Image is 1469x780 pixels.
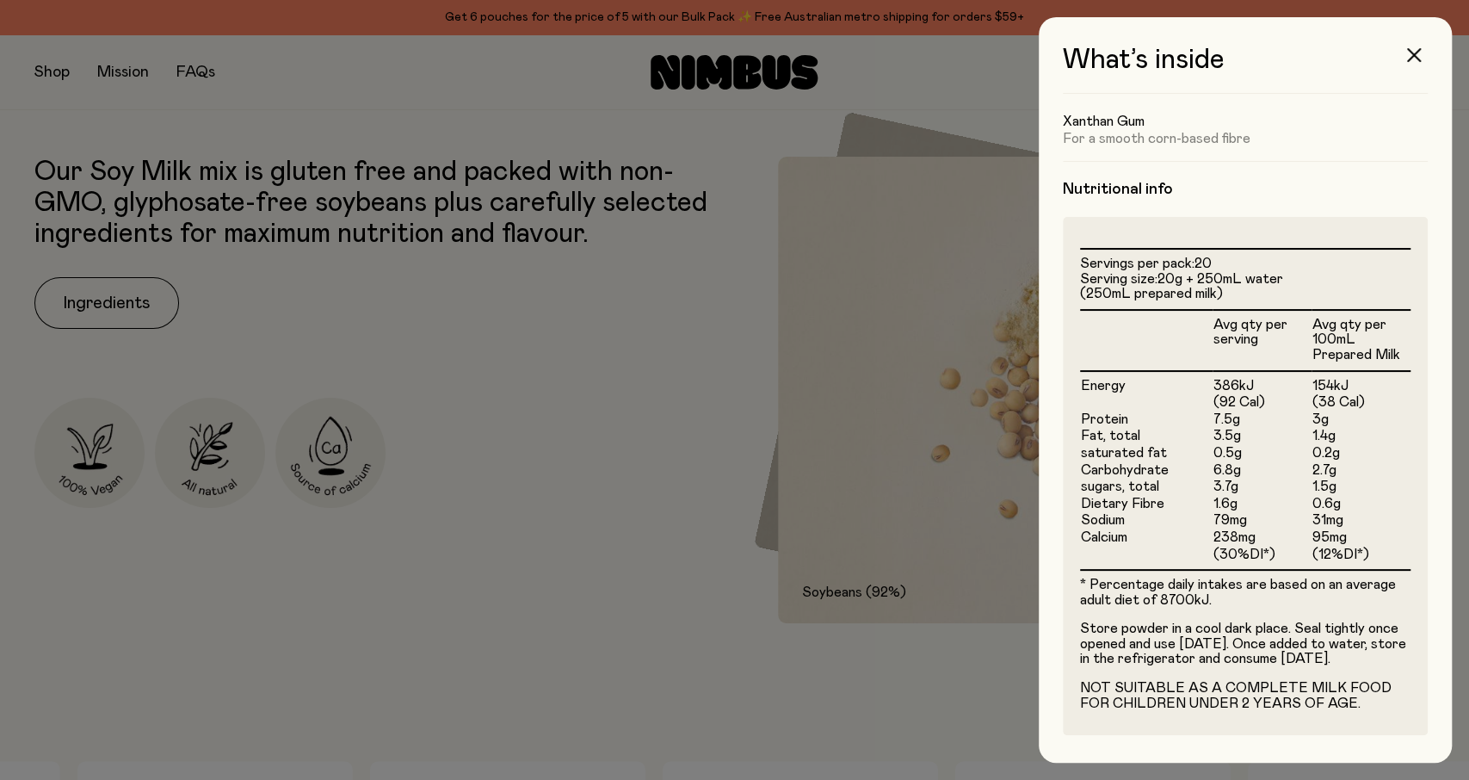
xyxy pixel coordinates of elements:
[1080,622,1410,667] p: Store powder in a cool dark place. Seal tightly once opened and use [DATE]. Once added to water, ...
[1312,496,1410,513] td: 0.6g
[1312,529,1410,547] td: 95mg
[1312,394,1410,412] td: (38 Cal)
[1080,272,1283,301] span: 20g + 250mL water (250mL prepared milk)
[1312,371,1410,395] td: 154kJ
[1312,479,1410,496] td: 1.5g
[1213,445,1312,462] td: 0.5g
[1063,113,1428,130] h5: Xanthan Gum
[1194,257,1212,270] span: 20
[1312,412,1410,429] td: 3g
[1081,513,1125,527] span: Sodium
[1312,462,1410,480] td: 2.7g
[1081,446,1167,460] span: saturated fat
[1213,412,1312,429] td: 7.5g
[1081,497,1164,511] span: Dietary Fibre
[1213,394,1312,412] td: (92 Cal)
[1213,547,1312,570] td: (30%DI*)
[1312,547,1410,570] td: (12%DI*)
[1213,496,1312,513] td: 1.6g
[1213,371,1312,395] td: 386kJ
[1081,463,1169,477] span: Carbohydrate
[1081,480,1159,493] span: sugars, total
[1213,479,1312,496] td: 3.7g
[1080,681,1410,711] p: NOT SUITABLE AS A COMPLETE MILK FOOD FOR CHILDREN UNDER 2 YEARS OF AGE.
[1312,512,1410,529] td: 31mg
[1063,45,1428,94] h3: What’s inside
[1213,529,1312,547] td: 238mg
[1213,310,1312,371] th: Avg qty per serving
[1081,412,1128,426] span: Protein
[1081,530,1127,544] span: Calcium
[1312,310,1410,371] th: Avg qty per 100mL Prepared Milk
[1213,428,1312,445] td: 3.5g
[1081,379,1126,393] span: Energy
[1213,512,1312,529] td: 79mg
[1312,445,1410,462] td: 0.2g
[1080,272,1410,302] li: Serving size:
[1063,179,1428,200] h4: Nutritional info
[1213,462,1312,480] td: 6.8g
[1080,578,1410,608] p: * Percentage daily intakes are based on an average adult diet of 8700kJ.
[1081,429,1140,443] span: Fat, total
[1080,257,1410,272] li: Servings per pack:
[1312,428,1410,445] td: 1.4g
[1063,130,1428,147] p: For a smooth corn-based fibre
